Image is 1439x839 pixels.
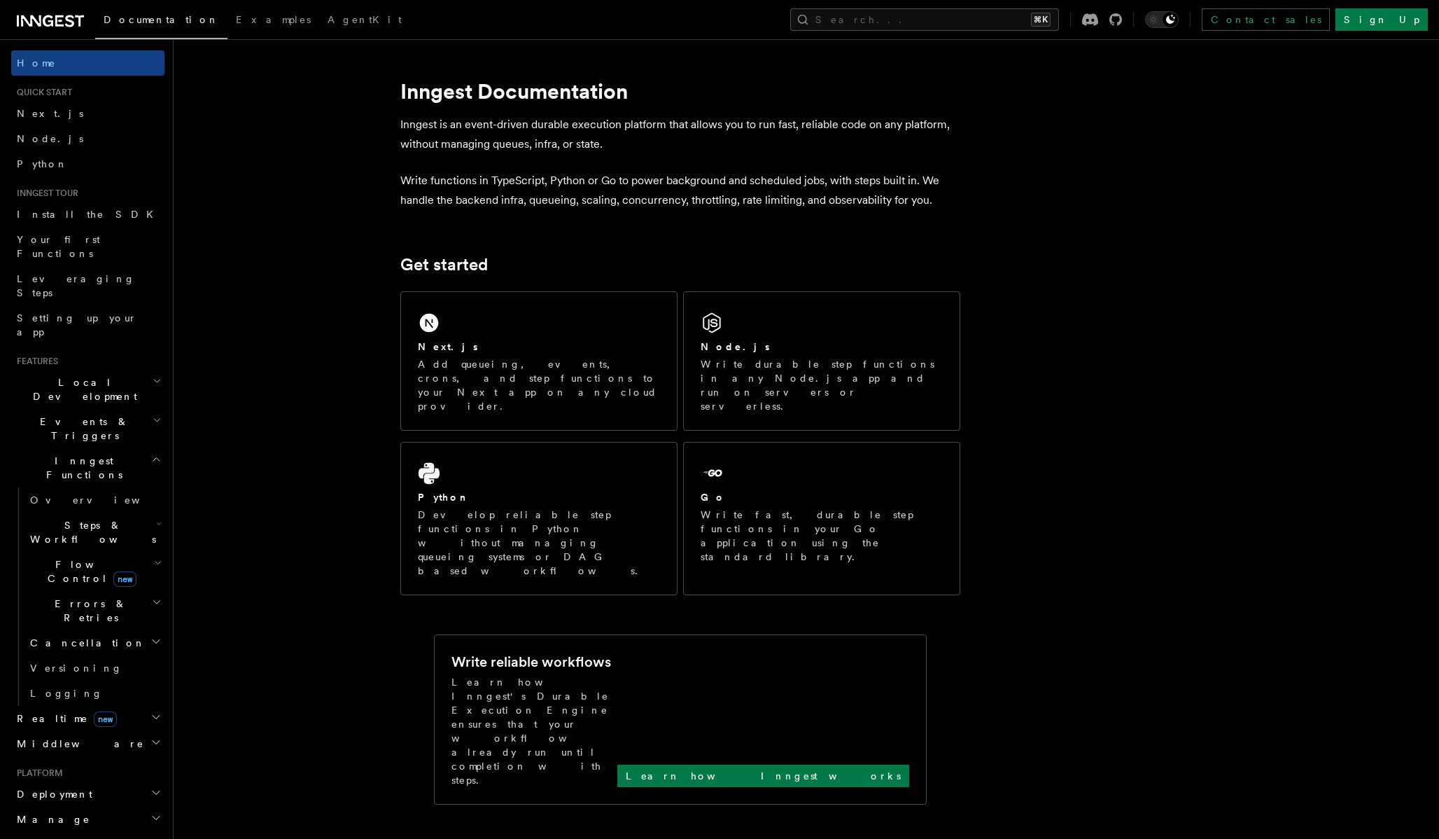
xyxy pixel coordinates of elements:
a: Examples [227,4,319,38]
a: Leveraging Steps [11,266,164,305]
p: Inngest is an event-driven durable execution platform that allows you to run fast, reliable code ... [400,115,960,154]
span: new [113,571,136,587]
a: PythonDevelop reliable step functions in Python without managing queueing systems or DAG based wo... [400,442,678,595]
span: Logging [30,688,103,699]
a: AgentKit [319,4,410,38]
p: Learn how Inngest's Durable Execution Engine ensures that your workflow already run until complet... [451,675,617,787]
span: Platform [11,768,63,779]
a: Setting up your app [11,305,164,345]
p: Add queueing, events, crons, and step functions to your Next app on any cloud provider. [418,357,660,413]
span: Events & Triggers [11,415,153,443]
p: Learn how Inngest works [626,769,901,783]
span: Python [17,158,68,169]
span: Middleware [11,737,144,751]
span: Leveraging Steps [17,273,135,298]
span: AgentKit [328,14,402,25]
a: Get started [400,255,488,275]
a: GoWrite fast, durable step functions in your Go application using the standard library. [683,442,960,595]
a: Next.js [11,101,164,126]
a: Learn how Inngest works [617,765,909,787]
button: Inngest Functions [11,448,164,487]
button: Deployment [11,782,164,807]
a: Node.jsWrite durable step functions in any Node.js app and run on servers or serverless. [683,291,960,431]
h2: Go [701,490,726,504]
button: Flow Controlnew [24,552,164,591]
span: Flow Control [24,557,154,585]
p: Write fast, durable step functions in your Go application using the standard library. [701,508,943,564]
span: Your first Functions [17,234,100,259]
span: Realtime [11,712,117,726]
span: Node.js [17,133,83,144]
p: Write functions in TypeScript, Python or Go to power background and scheduled jobs, with steps bu... [400,171,960,210]
h1: Inngest Documentation [400,78,960,104]
span: Deployment [11,787,92,801]
span: Next.js [17,108,83,119]
span: Steps & Workflows [24,518,156,546]
button: Steps & Workflows [24,513,164,552]
span: Examples [236,14,311,25]
span: Home [17,56,56,70]
h2: Python [418,490,470,504]
span: Overview [30,494,174,506]
h2: Write reliable workflows [451,652,611,672]
a: Sign Up [1335,8,1428,31]
span: Quick start [11,87,72,98]
button: Cancellation [24,630,164,656]
span: Errors & Retries [24,597,152,625]
span: Install the SDK [17,209,162,220]
button: Search...⌘K [790,8,1059,31]
button: Toggle dark mode [1145,11,1179,28]
a: Next.jsAdd queueing, events, crons, and step functions to your Next app on any cloud provider. [400,291,678,431]
a: Home [11,50,164,76]
span: Features [11,356,58,367]
a: Overview [24,487,164,513]
button: Events & Triggers [11,409,164,448]
span: new [94,712,117,727]
h2: Next.js [418,340,478,354]
button: Manage [11,807,164,832]
span: Local Development [11,375,153,403]
a: Versioning [24,656,164,681]
a: Logging [24,681,164,706]
span: Setting up your app [17,312,137,338]
span: Cancellation [24,636,146,650]
p: Develop reliable step functions in Python without managing queueing systems or DAG based workflows. [418,508,660,578]
button: Local Development [11,370,164,409]
span: Inngest tour [11,188,78,199]
a: Your first Functions [11,227,164,266]
p: Write durable step functions in any Node.js app and run on servers or serverless. [701,357,943,413]
button: Errors & Retries [24,591,164,630]
a: Node.js [11,126,164,151]
a: Install the SDK [11,202,164,227]
span: Manage [11,812,90,826]
span: Documentation [104,14,219,25]
a: Documentation [95,4,227,39]
button: Realtimenew [11,706,164,731]
h2: Node.js [701,340,770,354]
div: Inngest Functions [11,487,164,706]
span: Inngest Functions [11,454,151,482]
a: Python [11,151,164,176]
span: Versioning [30,663,122,674]
button: Middleware [11,731,164,756]
kbd: ⌘K [1031,13,1051,27]
a: Contact sales [1202,8,1330,31]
